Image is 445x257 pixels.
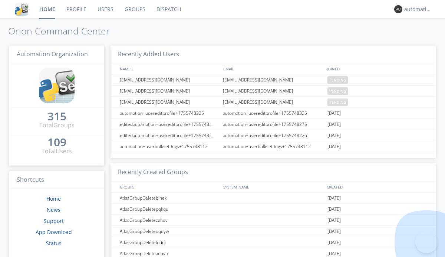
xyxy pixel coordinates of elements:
div: [EMAIL_ADDRESS][DOMAIN_NAME] [118,97,221,107]
iframe: Toggle Customer Support [415,231,438,253]
div: JOINED [325,63,429,74]
span: [DATE] [327,215,341,226]
div: 315 [47,113,66,120]
div: AtlasGroupDeletebinek [118,193,221,203]
a: [EMAIL_ADDRESS][DOMAIN_NAME][EMAIL_ADDRESS][DOMAIN_NAME]pending [111,97,436,108]
div: automation+userbulksettings+1755748112 [118,141,221,152]
div: automation+usereditprofile+1755748226 [221,130,326,141]
span: Automation Organization [17,50,88,58]
div: CREATED [325,181,429,192]
div: Total Users [42,147,72,156]
span: [DATE] [327,226,341,237]
a: Home [46,195,61,202]
a: editedautomation+usereditprofile+1755748226automation+usereditprofile+1755748226[DATE] [111,130,436,141]
div: editedautomation+usereditprofile+1755748226 [118,130,221,141]
a: Status [46,240,62,247]
a: [EMAIL_ADDRESS][DOMAIN_NAME][EMAIL_ADDRESS][DOMAIN_NAME]pending [111,74,436,86]
span: pending [327,87,348,95]
span: pending [327,99,348,106]
div: automation+atlas0011 [404,6,432,13]
a: News [47,206,60,213]
h3: Shortcuts [9,171,104,189]
div: AtlasGroupDeletepqkqu [118,204,221,214]
a: AtlasGroupDeletebinek[DATE] [111,193,436,204]
a: App Download [36,228,72,236]
div: [EMAIL_ADDRESS][DOMAIN_NAME] [221,74,326,85]
div: Total Groups [39,121,75,130]
div: [EMAIL_ADDRESS][DOMAIN_NAME] [221,86,326,96]
a: AtlasGroupDeleteoquyw[DATE] [111,226,436,237]
span: [DATE] [327,141,341,152]
img: 373638.png [394,5,402,13]
span: [DATE] [327,130,341,141]
div: AtlasGroupDeletezzhov [118,215,221,226]
a: AtlasGroupDeletepqkqu[DATE] [111,204,436,215]
div: editedautomation+usereditprofile+1755748275 [118,119,221,130]
div: AtlasGroupDeleteoquyw [118,226,221,237]
div: [EMAIL_ADDRESS][DOMAIN_NAME] [118,74,221,85]
span: pending [327,76,348,84]
div: automation+usereditprofile+1755748275 [221,119,326,130]
span: [DATE] [327,204,341,215]
div: SYSTEM_NAME [221,181,325,192]
span: [DATE] [327,119,341,130]
a: automation+userbulksettings+1755748112automation+userbulksettings+1755748112[DATE] [111,141,436,152]
span: [DATE] [327,193,341,204]
h3: Recently Added Users [111,46,436,64]
div: [EMAIL_ADDRESS][DOMAIN_NAME] [118,86,221,96]
h3: Recently Created Groups [111,163,436,181]
span: [DATE] [327,108,341,119]
div: automation+usereditprofile+1755748325 [118,108,221,119]
div: NAMES [118,63,220,74]
a: AtlasGroupDeletezzhov[DATE] [111,215,436,226]
div: 109 [47,138,66,146]
a: [EMAIL_ADDRESS][DOMAIN_NAME][EMAIL_ADDRESS][DOMAIN_NAME]pending [111,86,436,97]
a: 109 [47,138,66,147]
div: AtlasGroupDeleteloddi [118,237,221,248]
a: AtlasGroupDeleteloddi[DATE] [111,237,436,248]
div: automation+usereditprofile+1755748325 [221,108,326,119]
a: editedautomation+usereditprofile+1755748275automation+usereditprofile+1755748275[DATE] [111,119,436,130]
a: 315 [47,113,66,121]
div: EMAIL [221,63,325,74]
a: Support [44,217,64,224]
div: automation+userbulksettings+1755748112 [221,141,326,152]
div: GROUPS [118,181,220,192]
span: [DATE] [327,237,341,248]
div: [EMAIL_ADDRESS][DOMAIN_NAME] [221,97,326,107]
img: cddb5a64eb264b2086981ab96f4c1ba7 [39,68,75,103]
img: cddb5a64eb264b2086981ab96f4c1ba7 [15,3,28,16]
a: automation+usereditprofile+1755748325automation+usereditprofile+1755748325[DATE] [111,108,436,119]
